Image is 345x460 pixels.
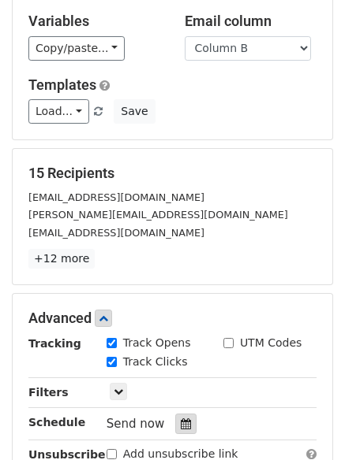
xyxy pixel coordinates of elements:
a: +12 more [28,249,95,269]
a: Templates [28,76,96,93]
h5: Advanced [28,310,317,327]
strong: Tracking [28,337,81,350]
button: Save [114,99,155,124]
h5: Variables [28,13,161,30]
a: Load... [28,99,89,124]
strong: Filters [28,386,69,399]
iframe: Chat Widget [266,384,345,460]
strong: Schedule [28,416,85,428]
small: [PERSON_NAME][EMAIL_ADDRESS][DOMAIN_NAME] [28,209,288,221]
label: Track Clicks [123,354,188,370]
label: Track Opens [123,335,191,351]
small: [EMAIL_ADDRESS][DOMAIN_NAME] [28,191,204,203]
h5: Email column [185,13,317,30]
label: UTM Codes [240,335,302,351]
span: Send now [107,417,165,431]
small: [EMAIL_ADDRESS][DOMAIN_NAME] [28,227,204,239]
a: Copy/paste... [28,36,125,61]
h5: 15 Recipients [28,165,317,182]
